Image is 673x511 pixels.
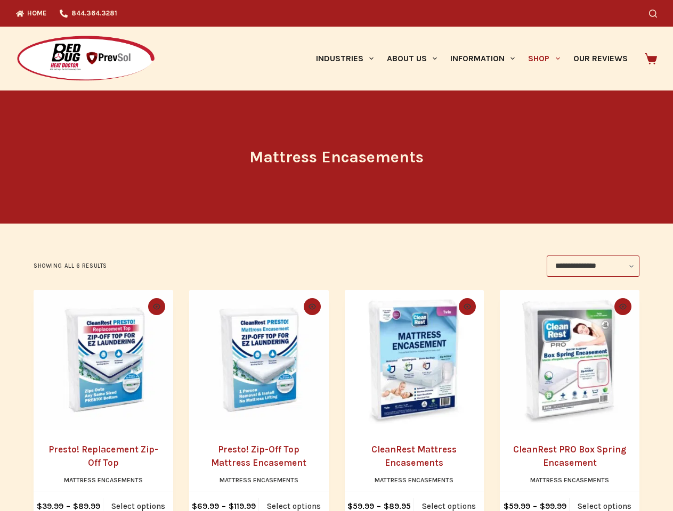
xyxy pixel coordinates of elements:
[137,145,537,169] h1: Mattress Encasements
[37,501,42,511] span: $
[513,444,627,468] a: CleanRest PRO Box Spring Encasement
[444,27,522,90] a: Information
[229,501,234,511] span: $
[380,27,443,90] a: About Us
[384,501,411,511] bdi: 89.95
[566,27,634,90] a: Our Reviews
[220,476,298,484] a: Mattress Encasements
[540,501,566,511] bdi: 99.99
[48,444,158,468] a: Presto! Replacement Zip-Off Top
[189,290,329,430] a: Presto! Zip-Off Top Mattress Encasement
[530,476,609,484] a: Mattress Encasements
[540,501,545,511] span: $
[347,501,374,511] bdi: 59.99
[504,501,530,511] bdi: 59.99
[34,261,107,271] p: Showing all 6 results
[345,290,484,430] a: CleanRest Mattress Encasements
[371,444,457,468] a: CleanRest Mattress Encasements
[229,501,256,511] bdi: 119.99
[459,298,476,315] button: Quick view toggle
[522,27,566,90] a: Shop
[16,35,156,83] img: Prevsol/Bed Bug Heat Doctor
[614,298,631,315] button: Quick view toggle
[148,298,165,315] button: Quick view toggle
[375,476,453,484] a: Mattress Encasements
[73,501,78,511] span: $
[37,501,63,511] bdi: 39.99
[304,298,321,315] button: Quick view toggle
[384,501,389,511] span: $
[649,10,657,18] button: Search
[309,27,634,90] nav: Primary
[500,290,639,430] a: CleanRest PRO Box Spring Encasement
[347,501,353,511] span: $
[309,27,380,90] a: Industries
[211,444,306,468] a: Presto! Zip-Off Top Mattress Encasement
[192,501,197,511] span: $
[34,290,173,430] a: Presto! Replacement Zip-Off Top
[547,256,639,277] select: Shop order
[192,501,219,511] bdi: 69.99
[504,501,509,511] span: $
[64,476,143,484] a: Mattress Encasements
[73,501,100,511] bdi: 89.99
